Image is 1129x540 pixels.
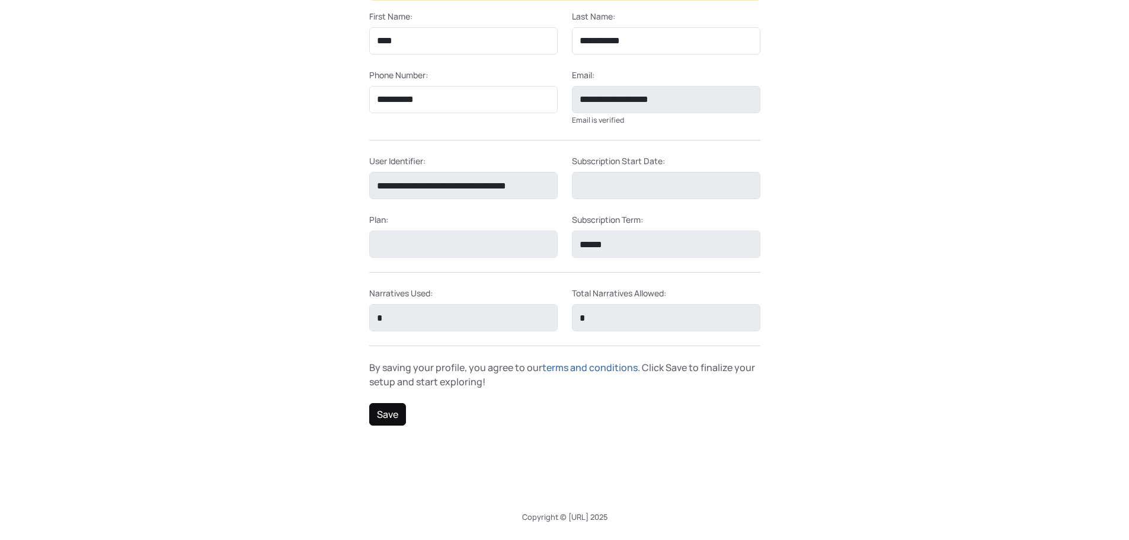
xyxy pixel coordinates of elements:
label: Total Narratives Allowed: [572,287,666,299]
label: Subscription Start Date: [572,155,665,167]
button: Save [369,403,406,426]
a: terms and conditions [542,361,638,374]
div: By saving your profile, you agree to our . Click Save to finalize your setup and start exploring! [362,360,767,389]
label: First Name: [369,10,412,23]
label: Email: [572,69,594,81]
label: Narratives Used: [369,287,433,299]
label: Phone Number: [369,69,428,81]
label: Plan: [369,213,388,226]
span: Copyright © [URL] 2025 [522,512,607,522]
small: Email is verified [572,115,624,125]
label: Last Name: [572,10,615,23]
label: Subscription Term: [572,213,643,226]
label: User Identifier: [369,155,426,167]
